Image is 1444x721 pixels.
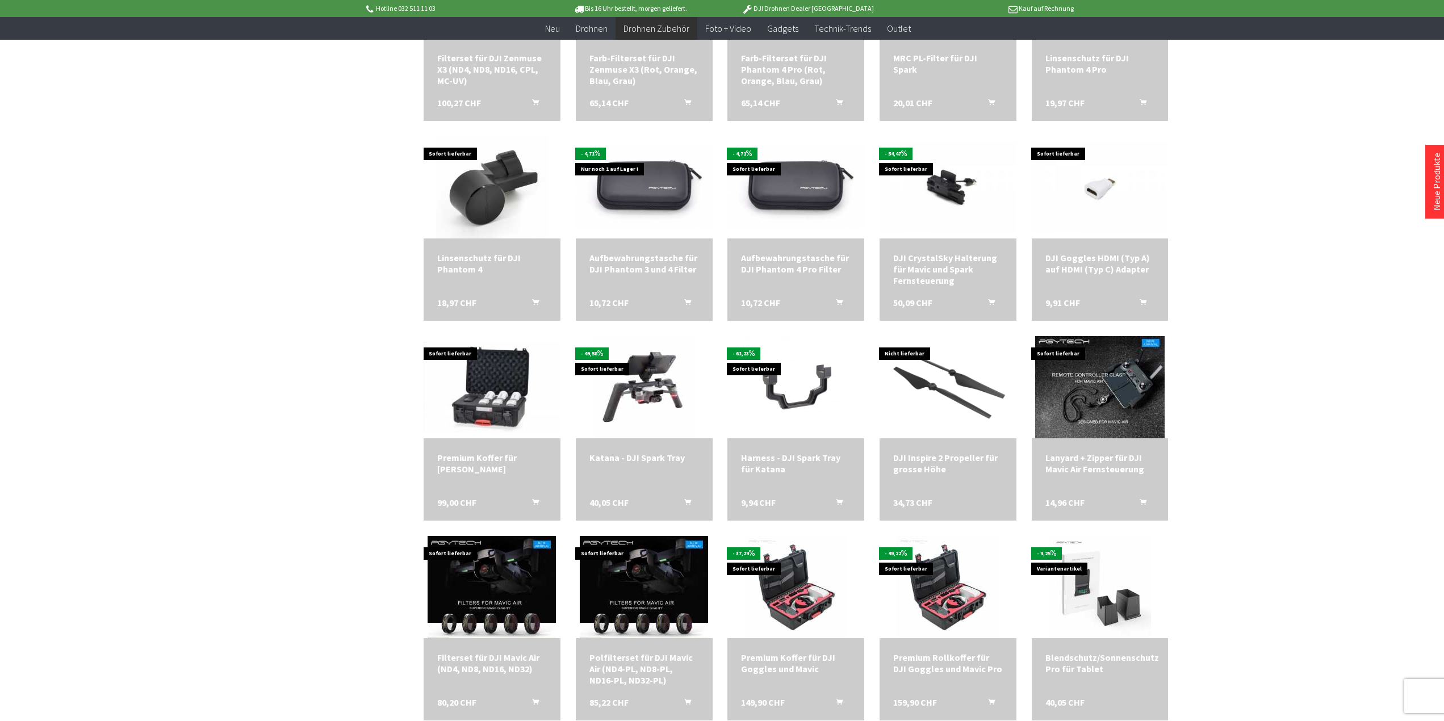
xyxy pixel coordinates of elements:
[1126,497,1153,512] button: In den Warenkorb
[741,452,851,475] div: Harness - DJI Spark Tray für Katana
[1045,697,1085,708] span: 40,05 CHF
[893,52,1003,75] div: MRC PL-Filter für DJI Spark
[518,497,546,512] button: In den Warenkorb
[671,297,698,312] button: In den Warenkorb
[1035,336,1165,438] img: Lanyard + Zipper für DJI Mavic Air Fernsteuerung
[1045,652,1155,674] div: Blendschutz/Sonnenschutz Pro für Tablet
[806,17,879,40] a: Technik-Trends
[1045,252,1155,275] div: DJI Goggles HDMI (Typ A) auf HDMI (Typ C) Adapter
[580,536,708,638] img: Polfilterset für DJI Mavic Air (ND4-PL, ND8-PL, ND16-PL, ND32-PL)
[589,652,699,686] div: Polfilterset für DJI Mavic Air (ND4-PL, ND8-PL, ND16-PL, ND32-PL)
[767,23,798,34] span: Gadgets
[1049,536,1151,638] img: Blendschutz/Sonnenschutz Pro für Tablet
[822,97,849,112] button: In den Warenkorb
[741,252,851,275] a: Aufbewahrungstasche für DJI Phantom 4 Pro Filter 10,72 CHF In den Warenkorb
[897,2,1074,15] p: Kauf auf Rechnung
[1045,452,1155,475] a: Lanyard + Zipper für DJI Mavic Air Fernsteuerung 14,96 CHF In den Warenkorb
[897,536,999,638] img: Premium Rollkoffer für DJI Goggles und Mavic Pro
[1126,97,1153,112] button: In den Warenkorb
[814,23,871,34] span: Technik-Trends
[1045,452,1155,475] div: Lanyard + Zipper für DJI Mavic Air Fernsteuerung
[593,336,695,438] img: Katana - DJI Spark Tray
[576,145,713,229] img: Aufbewahrungstasche für DJI Phantom 3 und 4 Filter
[974,697,1002,711] button: In den Warenkorb
[719,2,896,15] p: DJI Drohnen Dealer [GEOGRAPHIC_DATA]
[437,652,547,674] div: Filterset für DJI Mavic Air (ND4, ND8, ND16, ND32)
[437,452,547,475] div: Premium Koffer für [PERSON_NAME]
[437,52,547,86] a: Filterset für DJI Zenmuse X3 (ND4, ND8, ND16, CPL, MC-UV) 100,27 CHF In den Warenkorb
[741,97,780,108] span: 65,14 CHF
[424,342,560,433] img: Premium Koffer für DJI Akkus
[759,17,806,40] a: Gadgets
[568,17,616,40] a: Drohnen
[887,23,911,34] span: Outlet
[1045,497,1085,508] span: 14,96 CHF
[437,497,476,508] span: 99,00 CHF
[616,17,697,40] a: Drohnen Zubehör
[537,17,568,40] a: Neu
[741,652,851,674] div: Premium Koffer für DJI Goggles und Mavic
[893,452,1003,475] div: DJI Inspire 2 Propeller für grosse Höhe
[589,52,699,86] div: Farb-Filterset für DJI Zenmuse X3 (Rot, Orange, Blau, Grau)
[893,52,1003,75] a: MRC PL-Filter für DJI Spark 20,01 CHF In den Warenkorb
[671,97,698,112] button: In den Warenkorb
[893,497,932,508] span: 34,73 CHF
[893,652,1003,674] div: Premium Rollkoffer für DJI Goggles und Mavic Pro
[1431,153,1442,211] a: Neue Produkte
[589,452,699,463] div: Katana - DJI Spark Tray
[518,97,546,112] button: In den Warenkorb
[365,2,542,15] p: Hotline 032 511 11 03
[671,497,698,512] button: In den Warenkorb
[589,252,699,275] div: Aufbewahrungstasche für DJI Phantom 3 und 4 Filter
[437,252,547,275] div: Linsenschutz für DJI Phantom 4
[880,142,1016,233] img: DJI CrystalSky Halterung für Mavic und Spark Fernsteuerung
[1045,52,1155,75] div: Linsenschutz für DJI Phantom 4 Pro
[741,497,776,508] span: 9,94 CHF
[893,697,937,708] span: 159,90 CHF
[1032,142,1169,233] img: DJI Goggles HDMI (Typ A) auf HDMI (Typ C) Adapter
[822,297,849,312] button: In den Warenkorb
[437,452,547,475] a: Premium Koffer für [PERSON_NAME] 99,00 CHF In den Warenkorb
[822,497,849,512] button: In den Warenkorb
[437,52,547,86] div: Filterset für DJI Zenmuse X3 (ND4, ND8, ND16, CPL, MC-UV)
[893,652,1003,674] a: Premium Rollkoffer für DJI Goggles und Mavic Pro 159,90 CHF In den Warenkorb
[1045,52,1155,75] a: Linsenschutz für DJI Phantom 4 Pro 19,97 CHF In den Warenkorb
[437,697,476,708] span: 80,20 CHF
[1045,252,1155,275] a: DJI Goggles HDMI (Typ A) auf HDMI (Typ C) Adapter 9,91 CHF In den Warenkorb
[437,652,547,674] a: Filterset für DJI Mavic Air (ND4, ND8, ND16, ND32) 80,20 CHF In den Warenkorb
[974,97,1002,112] button: In den Warenkorb
[518,697,546,711] button: In den Warenkorb
[437,252,547,275] a: Linsenschutz für DJI Phantom 4 18,97 CHF In den Warenkorb
[437,97,481,108] span: 100,27 CHF
[1045,297,1080,308] span: 9,91 CHF
[428,536,556,638] img: Filterset für DJI Mavic Air (ND4, ND8, ND16, ND32)
[671,697,698,711] button: In den Warenkorb
[589,652,699,686] a: Polfilterset für DJI Mavic Air (ND4-PL, ND8-PL, ND16-PL, ND32-PL) 85,22 CHF In den Warenkorb
[589,297,629,308] span: 10,72 CHF
[893,97,932,108] span: 20,01 CHF
[542,2,719,15] p: Bis 16 Uhr bestellt, morgen geliefert.
[727,145,864,229] img: Aufbewahrungstasche für DJI Phantom 4 Pro Filter
[974,297,1002,312] button: In den Warenkorb
[589,252,699,275] a: Aufbewahrungstasche für DJI Phantom 3 und 4 Filter 10,72 CHF In den Warenkorb
[1126,297,1153,312] button: In den Warenkorb
[589,97,629,108] span: 65,14 CHF
[437,297,476,308] span: 18,97 CHF
[893,452,1003,475] a: DJI Inspire 2 Propeller für grosse Höhe 34,73 CHF
[589,497,629,508] span: 40,05 CHF
[545,23,560,34] span: Neu
[705,23,751,34] span: Foto + Video
[741,652,851,674] a: Premium Koffer für DJI Goggles und Mavic 149,90 CHF In den Warenkorb
[697,17,759,40] a: Foto + Video
[576,23,608,34] span: Drohnen
[741,52,851,86] div: Farb-Filterset für DJI Phantom 4 Pro (Rot, Orange, Blau, Grau)
[893,252,1003,286] a: DJI CrystalSky Halterung für Mavic und Spark Fernsteuerung 50,09 CHF In den Warenkorb
[1045,652,1155,674] a: Blendschutz/Sonnenschutz Pro für Tablet 40,05 CHF
[1045,97,1085,108] span: 19,97 CHF
[741,252,851,275] div: Aufbewahrungstasche für DJI Phantom 4 Pro Filter
[741,297,780,308] span: 10,72 CHF
[741,452,851,475] a: Harness - DJI Spark Tray für Katana 9,94 CHF In den Warenkorb
[822,697,849,711] button: In den Warenkorb
[741,52,851,86] a: Farb-Filterset für DJI Phantom 4 Pro (Rot, Orange, Blau, Grau) 65,14 CHF In den Warenkorb
[880,342,1016,433] img: DJI Inspire 2 Propeller für grosse Höhe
